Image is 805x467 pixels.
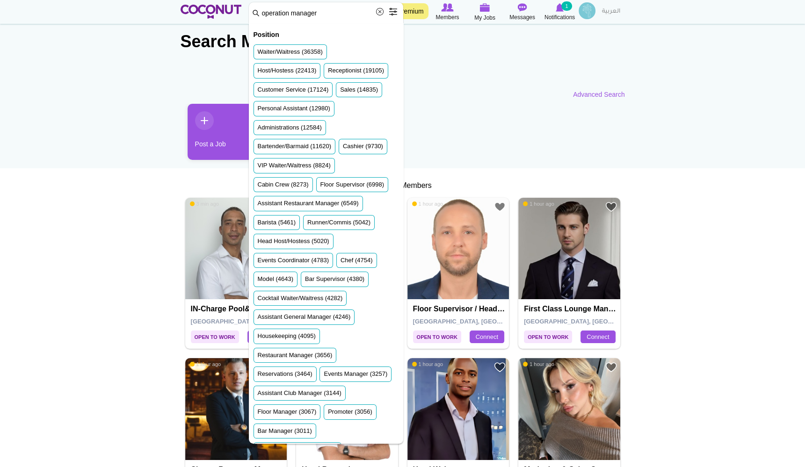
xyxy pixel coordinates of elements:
[258,86,329,94] label: Customer Service (17124)
[413,318,546,325] span: [GEOGRAPHIC_DATA], [GEOGRAPHIC_DATA]
[518,3,527,12] img: Messages
[509,13,535,22] span: Messages
[181,104,246,167] li: 1 / 1
[573,90,625,99] a: Advanced Search
[580,330,615,344] a: Connect
[258,389,341,398] label: Assistant Club Manager (3144)
[191,305,284,313] h4: IN-Charge pool&beach
[320,180,384,189] label: Floor Supervisor (6998)
[258,256,329,265] label: Events Coordinator (4783)
[524,330,572,343] span: Open to Work
[504,2,541,22] a: Messages Messages
[470,330,504,344] a: Connect
[258,313,351,322] label: Assistant General Manager (4246)
[258,199,359,208] label: Assistant Restaurant Manager (6549)
[343,142,383,151] label: Cashier (9730)
[258,104,330,113] label: Personal Assistant (12980)
[523,201,554,207] span: 1 hour ago
[524,318,657,325] span: [GEOGRAPHIC_DATA], [GEOGRAPHIC_DATA]
[258,427,312,436] label: Bar Manager (3011)
[181,30,625,53] h2: Search Members
[181,180,625,191] div: 136425 Members
[413,305,506,313] h4: Floor Supervisor / Head Waiter / Vip Waiter
[258,180,309,189] label: Cabin Crew (8273)
[382,3,428,19] a: Go Premium
[561,1,572,11] small: 1
[258,275,294,284] label: Model (4643)
[258,48,323,57] label: Waiter/Waitress (36358)
[494,201,506,213] a: Add to Favourites
[258,218,296,227] label: Barista (5461)
[328,408,372,417] label: Promoter (3056)
[258,142,332,151] label: Bartender/Barmaid (11620)
[544,13,575,22] span: Notifications
[258,351,333,360] label: Restaurant Manager (3656)
[258,237,329,246] label: Head Host/Hostess (5020)
[541,2,579,22] a: Notifications Notifications 1
[190,361,221,367] span: 1 hour ago
[258,66,317,75] label: Host/Hostess (22413)
[305,275,364,284] label: Bar Supervisor (4380)
[247,330,282,344] a: Connect
[466,2,504,22] a: My Jobs My Jobs
[258,332,316,341] label: Housekeeping (4095)
[597,2,625,21] a: العربية
[258,294,343,303] label: Cocktail Waiter/Waitress (4282)
[412,201,443,207] span: 1 hour ago
[523,361,554,367] span: 1 hour ago
[435,13,459,22] span: Members
[605,361,617,373] a: Add to Favourites
[191,330,239,343] span: Open to Work
[605,201,617,213] a: Add to Favourites
[181,5,242,19] img: Home
[258,370,312,379] label: Reservations (3464)
[328,66,384,75] label: Receptionist (19105)
[191,318,324,325] span: [GEOGRAPHIC_DATA], [GEOGRAPHIC_DATA]
[441,3,453,12] img: Browse Members
[412,361,443,367] span: 1 hour ago
[249,2,403,23] input: Search members by role or city
[188,104,253,160] a: Post a Job
[413,330,461,343] span: Open to Work
[307,218,370,227] label: Runner/Commis (5042)
[258,408,317,417] label: Floor Manager (3067)
[258,123,322,132] label: Administrations (12584)
[340,86,378,94] label: Sales (14835)
[474,13,495,22] span: My Jobs
[524,305,617,313] h4: First Class Lounge Manager
[556,3,564,12] img: Notifications
[494,361,506,373] a: Add to Favourites
[341,256,373,265] label: Chef (4754)
[258,161,331,170] label: VIP Waiter/Waitress (8824)
[480,3,490,12] img: My Jobs
[254,30,399,40] h2: Position
[190,201,219,207] span: 3 min ago
[324,370,387,379] label: Events Manager (3257)
[429,2,466,22] a: Browse Members Members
